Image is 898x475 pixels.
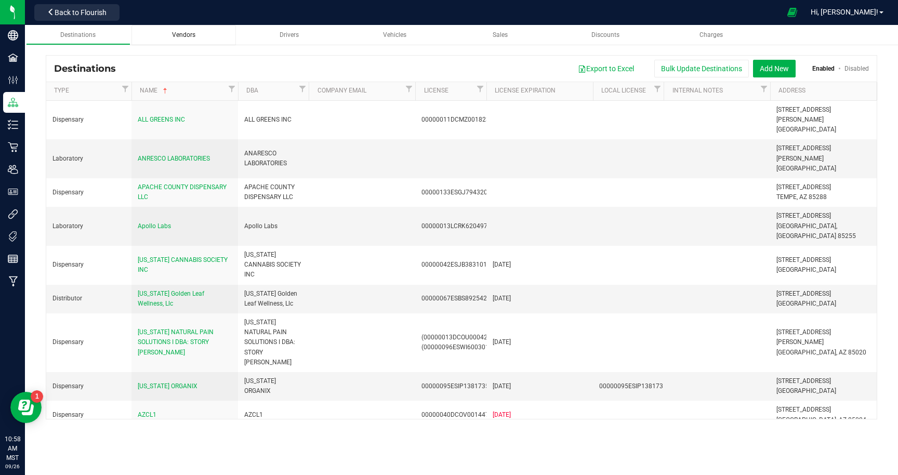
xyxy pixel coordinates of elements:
[8,187,18,197] inline-svg: User Roles
[776,165,836,172] span: [GEOGRAPHIC_DATA]
[776,222,856,240] span: [GEOGRAPHIC_DATA], [GEOGRAPHIC_DATA] 85255
[138,382,197,390] span: [US_STATE] ORGANIX
[138,222,171,230] span: Apollo Labs
[672,87,758,95] a: Internal Notes
[776,416,866,424] span: [GEOGRAPHIC_DATA], AZ 85024
[55,8,107,17] span: Back to Flourish
[8,209,18,219] inline-svg: Integrations
[318,87,403,95] a: Company Email
[776,328,831,346] span: [STREET_ADDRESS][PERSON_NAME]
[776,349,866,356] span: [GEOGRAPHIC_DATA], AZ 85020
[8,142,18,152] inline-svg: Retail
[244,318,303,367] div: [US_STATE] NATURAL PAIN SOLUTIONS I DBA: STORY [PERSON_NAME]
[778,87,873,95] a: Address
[776,144,831,162] span: [STREET_ADDRESS][PERSON_NAME]
[5,434,20,463] p: 10:58 AM MST
[8,75,18,85] inline-svg: Configuration
[8,231,18,242] inline-svg: Tags
[812,65,835,72] a: Enabled
[280,31,299,38] span: Drivers
[776,193,827,201] span: TEMPE, AZ 85288
[226,82,238,95] a: Filter
[119,82,131,95] a: Filter
[699,31,723,38] span: Charges
[52,337,125,347] div: Dispensary
[421,260,480,270] div: 00000042ESJB38310180
[601,87,651,95] a: Local License
[52,294,125,304] div: Distributor
[474,82,486,95] a: Filter
[421,381,480,391] div: 00000095ESIP13817359
[781,2,804,22] span: Open Ecommerce Menu
[296,82,309,95] a: Filter
[493,31,508,38] span: Sales
[52,410,125,420] div: Dispensary
[8,254,18,264] inline-svg: Reports
[776,106,831,123] span: [STREET_ADDRESS][PERSON_NAME]
[776,406,831,413] span: [STREET_ADDRESS]
[138,411,156,418] span: AZCL1
[776,126,836,133] span: [GEOGRAPHIC_DATA]
[138,155,210,162] span: ANRESCO LABORATORIES
[654,60,749,77] button: Bulk Update Destinations
[244,250,303,280] div: [US_STATE] CANNABIS SOCIETY INC
[244,115,303,125] div: ALL GREENS INC
[138,256,228,273] span: [US_STATE] CANNABIS SOCIETY INC
[403,82,415,95] a: Filter
[776,300,836,307] span: [GEOGRAPHIC_DATA]
[591,31,619,38] span: Discounts
[244,410,303,420] div: AZCL1
[31,390,43,403] iframe: Resource center unread badge
[52,188,125,197] div: Dispensary
[493,338,511,346] span: [DATE]
[493,411,511,418] span: [DATE]
[758,82,770,95] a: Filter
[244,289,303,309] div: [US_STATE] Golden Leaf Wellness, Llc
[244,149,303,168] div: ANARESCO LABORATORIES
[651,82,664,95] a: Filter
[54,87,118,95] a: Type
[52,260,125,270] div: Dispensary
[8,164,18,175] inline-svg: Users
[421,188,480,197] div: 00000133ESGJ79432018
[8,97,18,108] inline-svg: Distribution
[138,328,214,355] span: [US_STATE] NATURAL PAIN SOLUTIONS I DBA: STORY [PERSON_NAME]
[844,65,869,72] a: Disabled
[244,376,303,396] div: [US_STATE] ORGANIX
[54,63,124,74] span: Destinations
[776,212,831,219] span: [STREET_ADDRESS]
[5,463,20,470] p: 09/26
[421,410,480,420] div: 00000040DCOV00144711
[811,8,878,16] span: Hi, [PERSON_NAME]!
[776,377,831,385] span: [STREET_ADDRESS]
[52,115,125,125] div: Dispensary
[138,183,227,201] span: APACHE COUNTY DISPENSARY LLC
[421,115,480,125] div: 00000011DCMZ00182361
[571,60,641,77] button: Export to Excel
[8,276,18,286] inline-svg: Manufacturing
[776,387,836,394] span: [GEOGRAPHIC_DATA]
[495,87,589,95] a: License Expiration
[34,4,120,21] button: Back to Flourish
[138,290,204,307] span: [US_STATE] Golden Leaf Wellness, Llc
[776,290,831,297] span: [STREET_ADDRESS]
[383,31,406,38] span: Vehicles
[244,221,303,231] div: Apollo Labs
[776,266,836,273] span: [GEOGRAPHIC_DATA]
[246,87,296,95] a: DBA
[8,30,18,41] inline-svg: Company
[753,60,796,77] button: Add New
[10,392,42,423] iframe: Resource center
[493,261,511,268] span: [DATE]
[172,31,195,38] span: Vendors
[138,116,185,123] span: ALL GREENS INC
[493,295,511,302] span: [DATE]
[421,221,480,231] div: 00000013LCRK62049775
[776,183,831,191] span: [STREET_ADDRESS]
[424,87,474,95] a: License
[8,52,18,63] inline-svg: Facilities
[244,182,303,202] div: APACHE COUNTY DISPENSARY LLC
[599,381,658,391] div: 00000095ESIP13817359
[52,381,125,391] div: Dispensary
